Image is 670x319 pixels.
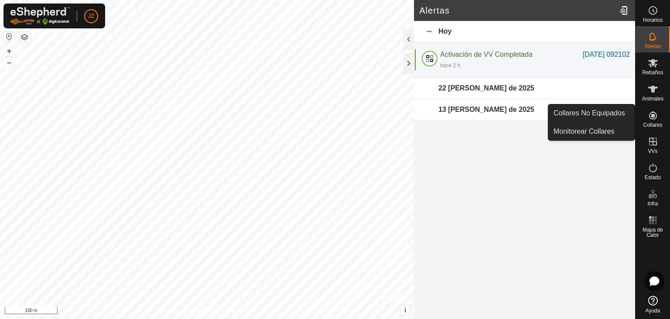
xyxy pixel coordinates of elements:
span: Collares No Equipados [554,108,625,118]
span: J2 [88,11,95,21]
span: i [404,306,406,314]
span: Rebaños [642,70,663,75]
a: Política de Privacidad [162,308,212,316]
div: hace 2 h [440,62,460,69]
button: – [4,57,14,68]
button: + [4,46,14,56]
a: Collares No Equipados [548,104,635,122]
div: 22 [PERSON_NAME] de 2025 [414,78,635,99]
button: Capas del Mapa [19,32,30,42]
h2: Alertas [419,5,616,16]
span: Horarios [643,17,663,23]
div: 13 [PERSON_NAME] de 2025 [414,99,635,121]
div: [DATE] 092102 [583,49,630,60]
span: Activación de VV Completada [440,51,533,58]
span: Monitorear Collares [554,126,615,137]
a: Contáctenos [223,308,252,316]
a: Monitorear Collares [548,123,635,140]
span: Collares [643,122,662,128]
span: Mapa de Calor [638,227,668,238]
span: Alertas [645,44,661,49]
div: Hoy [414,21,635,42]
a: Ayuda [636,292,670,317]
span: Ayuda [646,308,660,313]
button: i [400,305,410,315]
button: Restablecer Mapa [4,31,14,42]
span: VVs [648,149,657,154]
img: Logo Gallagher [10,7,70,25]
span: Animales [642,96,663,101]
span: Estado [645,175,661,180]
span: Infra [647,201,658,206]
